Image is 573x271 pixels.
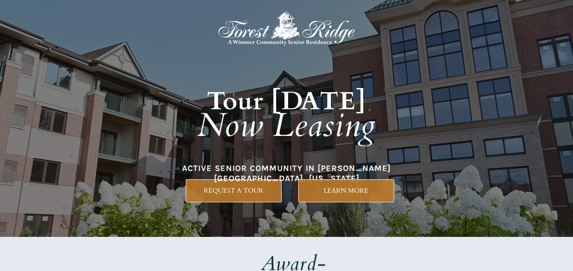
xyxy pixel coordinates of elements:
a: REQUEST A TOUR [186,179,282,202]
span: REQUEST A TOUR [186,187,281,194]
span: LEARN MORE [299,187,394,194]
a: LEARN MORE [298,179,394,202]
em: Now Leasing [197,103,376,148]
span: ACTIVE SENIOR COMMUNITY IN [PERSON_NAME][GEOGRAPHIC_DATA], [US_STATE] [182,163,391,183]
strong: Tour [DATE] [207,84,366,118]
